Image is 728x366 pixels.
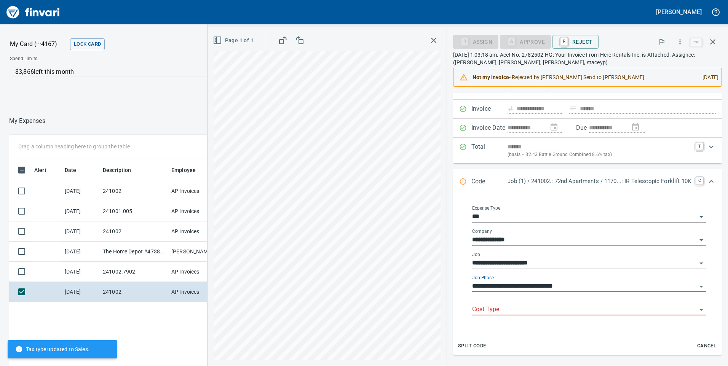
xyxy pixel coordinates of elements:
h5: [PERSON_NAME] [656,8,702,16]
span: Employee [171,165,196,175]
button: Open [696,258,707,269]
div: [DATE] [696,70,718,84]
label: Job [472,252,480,257]
p: My Expenses [9,116,45,126]
td: [DATE] [62,242,100,262]
button: Lock Card [70,38,105,50]
td: AP Invoices [168,201,225,221]
td: [DATE] [62,181,100,201]
nav: breadcrumb [9,116,45,126]
div: Assign [453,38,498,45]
span: Description [103,165,131,175]
td: 241002 [100,181,168,201]
button: Flag [653,33,670,50]
td: 241002.7902 [100,262,168,282]
span: Description [103,165,141,175]
div: Cost Type required [500,38,551,45]
div: - Rejected by [PERSON_NAME] Send to [PERSON_NAME] [473,70,696,84]
span: Date [65,165,77,175]
label: Expense Type [472,206,500,210]
button: [PERSON_NAME] [654,6,704,18]
span: Alert [34,165,46,175]
button: RReject [552,35,599,49]
button: Page 1 of 1 [211,33,257,48]
span: Spend Limits [10,55,147,63]
a: T [696,142,703,150]
p: $3,866 left this month [15,67,254,76]
td: AP Invoices [168,181,225,201]
span: Lock Card [74,40,101,49]
span: Close invoice [688,33,722,51]
button: More [672,33,688,50]
span: Page 1 of 1 [214,36,254,45]
td: 241002 [100,282,168,302]
td: [DATE] [62,282,100,302]
td: 241001.005 [100,201,168,221]
div: Expand [453,169,722,194]
td: [PERSON_NAME] [168,242,225,262]
span: Reject [559,35,592,48]
div: Expand [453,138,722,163]
td: [DATE] [62,221,100,242]
span: Date [65,165,86,175]
p: Online allowed [4,77,259,84]
p: [DATE] 1:03:18 am. Acct No. 2782502-HG: Your Invoice From Herc Rentals Inc. is Attached. Assignee... [453,51,722,66]
strong: Not my invoice [473,74,509,80]
td: AP Invoices [168,262,225,282]
td: [DATE] [62,262,100,282]
p: Total [471,142,508,159]
button: Open [696,281,707,292]
button: Open [696,235,707,245]
p: (basis + $2.43 Battle Ground Combined 8.6% tax) [508,151,691,159]
span: Tax type updated to Sales. [15,345,89,353]
div: Expand [453,194,722,355]
span: Split Code [458,342,486,350]
td: [DATE] [62,201,100,221]
button: Split Code [456,340,488,352]
img: Finvari [5,3,62,21]
td: The Home Depot #4738 [GEOGRAPHIC_DATA] [GEOGRAPHIC_DATA] [100,242,168,262]
a: R [560,37,568,46]
button: Open [696,304,707,315]
span: Cancel [696,342,717,350]
span: Employee [171,165,206,175]
a: esc [690,38,702,46]
label: Job Phase [472,275,494,280]
p: My Card (···4167) [10,40,67,49]
span: Alert [34,165,56,175]
td: AP Invoices [168,221,225,242]
td: 241002 [100,221,168,242]
p: Job (1) / 241002.: 72nd Apartments / 1170. .: IR Telescopic Forklift 10K [508,177,691,186]
p: Code [471,177,508,187]
button: Cancel [694,340,719,352]
td: AP Invoices [168,282,225,302]
button: Open [696,212,707,222]
a: C [696,177,703,185]
p: Drag a column heading here to group the table [18,143,130,150]
label: Company [472,229,492,234]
